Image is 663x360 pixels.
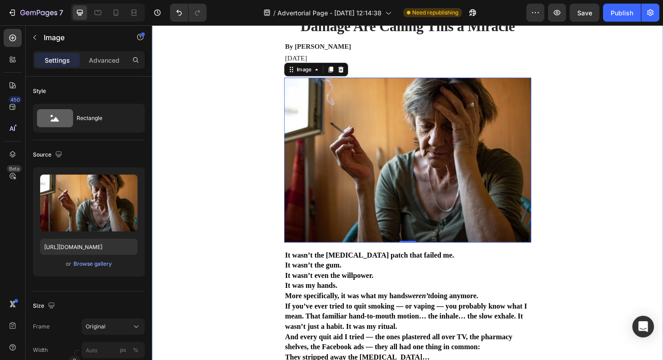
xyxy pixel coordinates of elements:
[120,346,126,354] div: px
[118,345,129,355] button: %
[130,345,141,355] button: px
[577,9,592,17] span: Save
[273,8,276,18] span: /
[40,175,138,231] img: preview-image
[89,55,120,65] p: Advanced
[33,149,64,161] div: Source
[33,87,46,95] div: Style
[45,55,70,65] p: Settings
[9,96,22,103] div: 450
[33,346,48,354] label: Width
[277,8,382,18] span: Advertorial Page - [DATE] 12:14:38
[4,4,67,22] button: 7
[33,323,50,331] label: Frame
[611,8,633,18] div: Publish
[141,326,382,345] span: And every quit aid I tried — the ones plastered all over TV, the pharmacy shelves, the Facebook a...
[603,4,641,22] button: Publish
[170,4,207,22] div: Undo/Redo
[82,318,145,335] button: Original
[82,342,145,358] input: px%
[141,347,294,356] span: They stripped away the [MEDICAL_DATA]…
[7,165,22,172] div: Beta
[152,25,663,360] iframe: Design area
[412,9,458,17] span: Need republishing
[73,259,112,268] button: Browse gallery
[44,32,120,43] p: Image
[74,260,112,268] div: Browse gallery
[77,108,132,129] div: Rectangle
[66,258,71,269] span: or
[86,323,106,331] span: Original
[141,293,397,323] span: If you’ve ever tried to quit smoking — or vaping — you probably know what I mean. That familiar h...
[133,346,138,354] div: %
[271,282,294,291] i: weren’t
[632,316,654,337] div: Open Intercom Messenger
[570,4,599,22] button: Save
[40,239,138,255] input: https://example.com/image.jpg
[59,7,63,18] p: 7
[33,300,57,312] div: Size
